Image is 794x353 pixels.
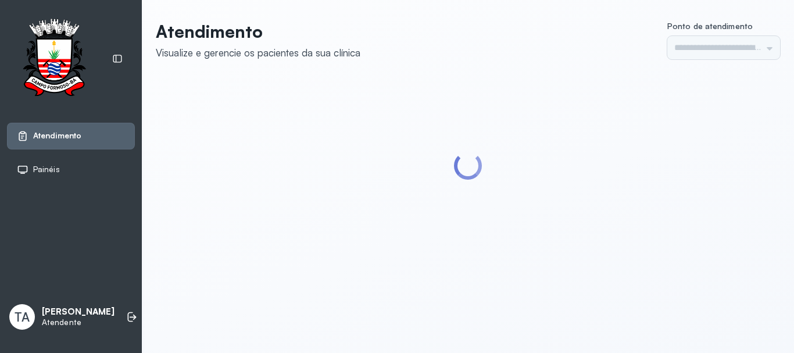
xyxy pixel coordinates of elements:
[42,318,115,327] p: Atendente
[33,131,81,141] span: Atendimento
[33,165,60,174] span: Painéis
[17,130,125,142] a: Atendimento
[156,47,360,59] div: Visualize e gerencie os pacientes da sua clínica
[12,19,96,99] img: Logotipo do estabelecimento
[156,21,360,42] p: Atendimento
[42,306,115,318] p: [PERSON_NAME]
[667,21,753,31] span: Ponto de atendimento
